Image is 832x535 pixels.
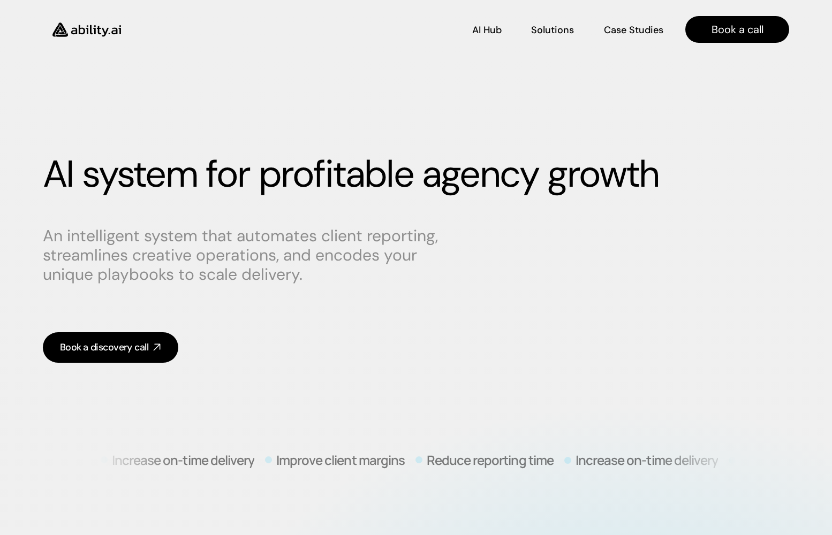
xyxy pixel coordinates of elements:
p: Increase on-time delivery [576,453,718,466]
a: Book a discovery call [43,332,178,363]
p: An intelligent system that automates client reporting, streamlines creative operations, and encod... [43,226,450,284]
nav: Main navigation [136,16,789,43]
p: Increase on-time delivery [112,453,254,466]
a: AI Hub [472,20,502,39]
a: Book a call [685,16,789,43]
a: Solutions [531,20,574,39]
h3: Ready-to-use in Slack [69,101,143,111]
p: Improve client margins [276,453,405,466]
h1: AI system for profitable agency growth [43,152,789,197]
div: Book a discovery call [60,341,148,354]
p: Solutions [531,24,574,37]
p: AI Hub [472,24,502,37]
p: Case Studies [604,24,663,37]
a: Case Studies [603,20,664,39]
p: Reduce reporting time [427,453,554,466]
p: Book a call [712,22,763,37]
